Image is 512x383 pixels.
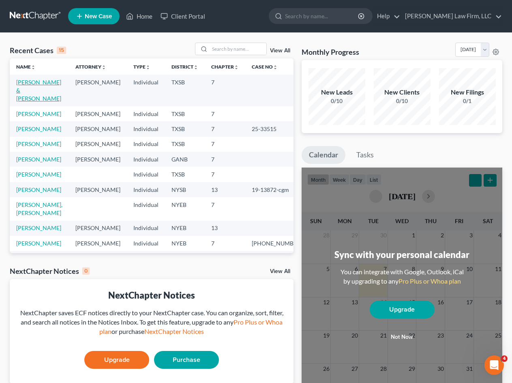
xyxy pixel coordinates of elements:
iframe: Intercom live chat [484,355,504,375]
a: Districtunfold_more [171,64,198,70]
div: NextChapter saves ECF notices directly to your NextChapter case. You can organize, sort, filter, ... [16,308,287,336]
div: 0 [82,267,90,275]
td: TXSB [165,75,205,106]
td: [PERSON_NAME] [69,182,127,197]
a: View All [270,48,290,54]
td: NYEB [165,236,205,251]
td: GANB [165,152,205,167]
td: Individual [127,251,165,266]
a: Pro Plus or Whoa plan [398,277,461,285]
td: 7 [205,75,245,106]
i: unfold_more [193,65,198,70]
a: [PERSON_NAME] [16,240,61,247]
td: NYEB [165,251,205,266]
td: [PERSON_NAME] [69,236,127,251]
a: Chapterunfold_more [211,64,239,70]
div: New Clients [374,88,431,97]
td: [PHONE_NUMBER] [245,251,308,266]
a: [PERSON_NAME] [16,125,61,132]
td: Individual [127,221,165,236]
i: unfold_more [101,65,106,70]
a: [PERSON_NAME] [16,110,61,117]
a: View All [270,269,290,274]
td: Individual [127,236,165,251]
div: 15 [57,47,66,54]
td: 7 [205,167,245,182]
div: New Leads [308,88,365,97]
a: [PERSON_NAME] [16,140,61,147]
div: 0/1 [439,97,496,105]
a: [PERSON_NAME], [PERSON_NAME] [16,201,62,216]
input: Search by name... [285,9,359,24]
a: Home [122,9,156,24]
td: 7 [205,152,245,167]
div: NextChapter Notices [10,266,90,276]
td: 7 [205,197,245,220]
td: TXSB [165,121,205,136]
td: 19-13872-cgm [245,182,308,197]
a: [PERSON_NAME] & [PERSON_NAME] [16,79,61,102]
div: NextChapter Notices [16,289,287,301]
div: 0/10 [374,97,431,105]
td: [PERSON_NAME] [69,251,127,266]
button: Not now [370,329,435,345]
td: NYEB [165,197,205,220]
td: Individual [127,137,165,152]
td: 7 [205,106,245,121]
a: Client Portal [156,9,209,24]
a: Purchase [154,351,219,369]
a: Nameunfold_more [16,64,36,70]
a: Help [373,9,400,24]
td: Individual [127,197,165,220]
td: NYEB [165,221,205,236]
div: Recent Cases [10,45,66,55]
td: [PERSON_NAME] [69,221,127,236]
td: Individual [127,75,165,106]
i: unfold_more [146,65,150,70]
td: 7 [205,251,245,266]
td: Individual [127,167,165,182]
a: [PERSON_NAME] [16,186,61,193]
a: Case Nounfold_more [252,64,278,70]
a: [PERSON_NAME] [16,224,61,231]
a: [PERSON_NAME] [16,171,61,178]
td: Individual [127,182,165,197]
h3: Monthly Progress [302,47,359,57]
td: 7 [205,121,245,136]
td: TXSB [165,106,205,121]
a: Upgrade [84,351,149,369]
span: New Case [85,13,112,19]
a: NextChapter Notices [144,327,204,335]
td: TXSB [165,137,205,152]
i: unfold_more [234,65,239,70]
td: [PERSON_NAME] [69,121,127,136]
td: 25-33515 [245,121,308,136]
input: Search by name... [210,43,266,55]
td: 13 [205,182,245,197]
i: unfold_more [273,65,278,70]
td: [PERSON_NAME] [69,106,127,121]
a: Pro Plus or Whoa plan [99,318,283,335]
a: Calendar [302,146,345,164]
td: [PHONE_NUMBER] [245,236,308,251]
div: New Filings [439,88,496,97]
a: Tasks [349,146,381,164]
td: TXSB [165,167,205,182]
span: 4 [501,355,508,362]
td: [PERSON_NAME] [69,75,127,106]
a: [PERSON_NAME] Law Firm, LLC [401,9,502,24]
td: [PERSON_NAME] [69,137,127,152]
td: Individual [127,152,165,167]
td: Individual [127,121,165,136]
td: 7 [205,137,245,152]
td: NYSB [165,182,205,197]
i: unfold_more [31,65,36,70]
div: Sync with your personal calendar [334,248,469,261]
div: You can integrate with Google, Outlook, iCal by upgrading to any [337,267,467,286]
td: [PERSON_NAME] [69,152,127,167]
a: Upgrade [370,301,435,318]
td: 13 [205,221,245,236]
a: Attorneyunfold_more [75,64,106,70]
td: Individual [127,106,165,121]
div: 0/10 [308,97,365,105]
